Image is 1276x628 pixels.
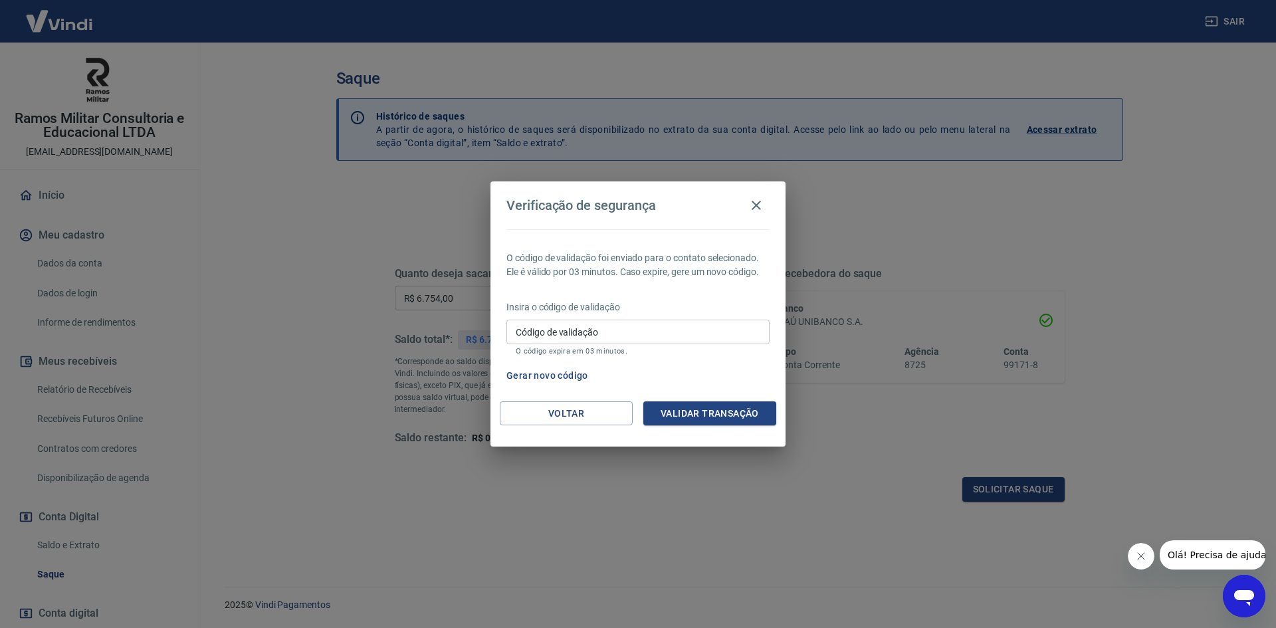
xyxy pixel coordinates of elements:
iframe: Fechar mensagem [1128,543,1154,570]
p: Insira o código de validação [506,300,770,314]
iframe: Botão para abrir a janela de mensagens [1223,575,1265,617]
p: O código de validação foi enviado para o contato selecionado. Ele é válido por 03 minutos. Caso e... [506,251,770,279]
span: Olá! Precisa de ajuda? [8,9,112,20]
button: Voltar [500,401,633,426]
iframe: Mensagem da empresa [1160,540,1265,570]
p: O código expira em 03 minutos. [516,347,760,356]
button: Validar transação [643,401,776,426]
button: Gerar novo código [501,364,593,388]
h4: Verificação de segurança [506,197,656,213]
